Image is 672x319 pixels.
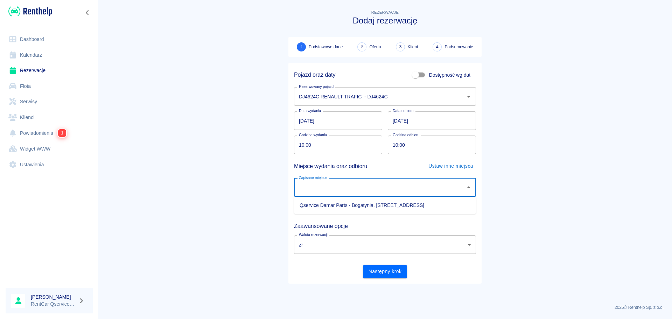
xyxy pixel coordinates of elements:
[6,125,93,141] a: Powiadomienia1
[6,110,93,125] a: Klienci
[8,6,52,17] img: Renthelp logo
[6,32,93,47] a: Dashboard
[393,108,414,113] label: Data odbioru
[444,44,473,50] span: Podsumowanie
[299,132,327,138] label: Godzina wydania
[369,44,381,50] span: Oferta
[299,175,327,180] label: Zapisane miejsce
[388,136,471,154] input: hh:mm
[106,304,664,311] p: 2025 © Renthelp Sp. z o.o.
[388,111,476,130] input: DD.MM.YYYY
[299,232,328,237] label: Waluta rezerwacji
[31,300,76,308] p: RentCar Qservice Damar Parts
[429,71,470,79] span: Dostępność wg dat
[294,223,476,230] h5: Zaawansowane opcje
[294,160,367,173] h5: Miejsce wydania oraz odbioru
[301,43,302,51] span: 1
[408,44,418,50] span: Klient
[294,235,476,254] div: zł
[58,129,66,137] span: 1
[436,43,439,51] span: 4
[363,265,407,278] button: Następny krok
[6,47,93,63] a: Kalendarz
[299,108,321,113] label: Data wydania
[294,200,476,211] li: Qservice Damar Parts - Bogatynia, [STREET_ADDRESS]
[288,16,482,26] h3: Dodaj rezerwację
[294,111,382,130] input: DD.MM.YYYY
[464,92,474,102] button: Otwórz
[6,78,93,94] a: Flota
[31,293,76,300] h6: [PERSON_NAME]
[6,141,93,157] a: Widget WWW
[82,8,93,17] button: Zwiń nawigację
[6,6,52,17] a: Renthelp logo
[464,182,474,192] button: Zamknij
[309,44,343,50] span: Podstawowe dane
[399,43,402,51] span: 3
[294,136,377,154] input: hh:mm
[6,63,93,78] a: Rezerwacje
[294,71,335,78] h5: Pojazd oraz daty
[361,43,363,51] span: 2
[426,160,476,173] button: Ustaw inne miejsca
[371,10,399,14] span: Rezerwacje
[299,84,334,89] label: Rezerwowany pojazd
[6,94,93,110] a: Serwisy
[6,157,93,173] a: Ustawienia
[393,132,420,138] label: Godzina odbioru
